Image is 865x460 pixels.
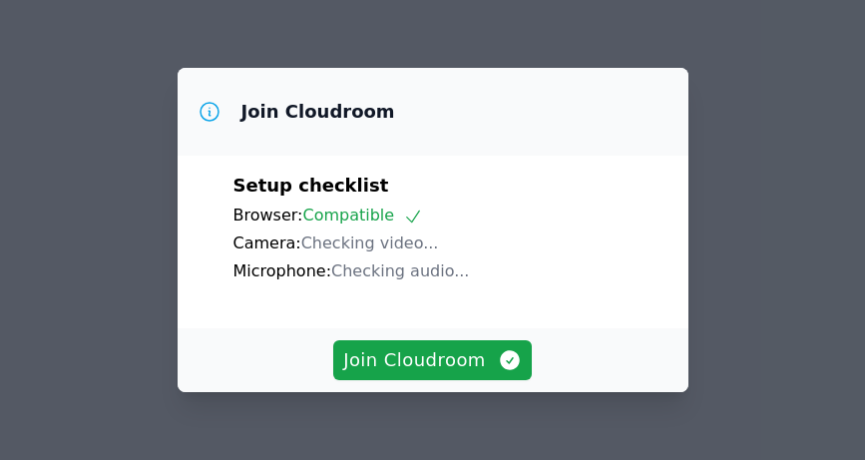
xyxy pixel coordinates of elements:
span: Setup checklist [233,175,389,196]
h3: Join Cloudroom [241,100,395,124]
span: Checking video... [301,233,439,252]
span: Microphone: [233,261,332,280]
button: Join Cloudroom [333,340,532,380]
span: Checking audio... [331,261,469,280]
span: Camera: [233,233,301,252]
span: Browser: [233,206,303,225]
span: Compatible [302,206,423,225]
span: Join Cloudroom [343,346,522,374]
